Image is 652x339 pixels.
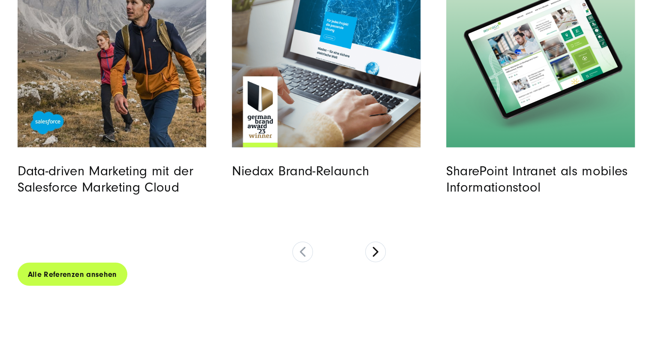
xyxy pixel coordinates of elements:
a: Data-driven Marketing mit der Salesforce Marketing Cloud [18,163,193,195]
a: Niedax Brand-Relaunch [232,163,370,179]
a: SharePoint Intranet als mobiles Informationstool [446,163,628,195]
a: Alle Referenzen ansehen [18,262,127,287]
